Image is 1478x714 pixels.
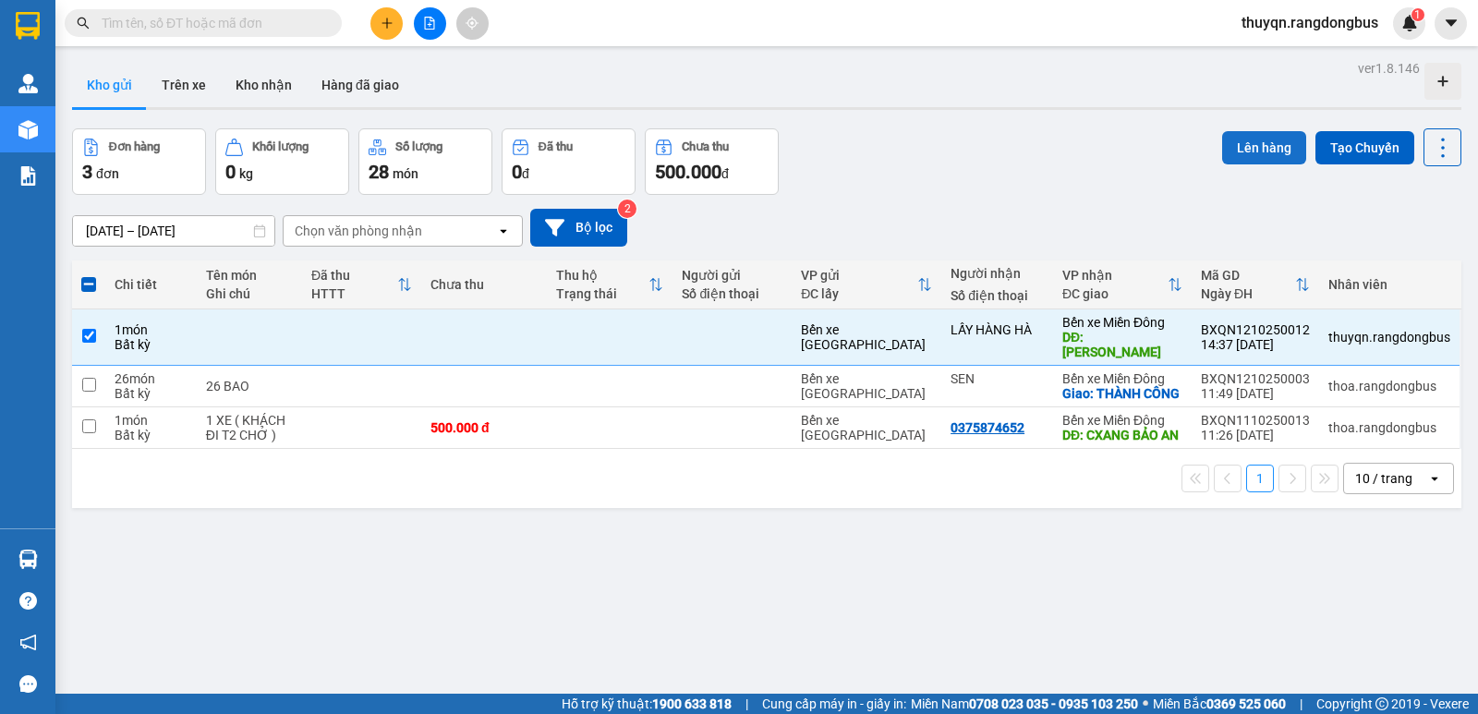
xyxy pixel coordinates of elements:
[1401,15,1418,31] img: icon-new-feature
[1328,420,1450,435] div: thoa.rangdongbus
[1062,371,1182,386] div: Bến xe Miền Đông
[1315,131,1414,164] button: Tạo Chuyến
[1143,700,1148,708] span: ⚪️
[430,420,538,435] div: 500.000 đ
[1062,413,1182,428] div: Bến xe Miền Đông
[239,166,253,181] span: kg
[1355,469,1412,488] div: 10 / trang
[311,286,397,301] div: HTTT
[16,12,40,40] img: logo-vxr
[645,128,779,195] button: Chưa thu500.000đ
[311,268,397,283] div: Đã thu
[1227,11,1393,34] span: thuyqn.rangdongbus
[73,216,274,246] input: Select a date range.
[618,200,636,218] sup: 2
[1414,8,1421,21] span: 1
[1424,63,1461,100] div: Tạo kho hàng mới
[18,166,38,186] img: solution-icon
[295,222,422,240] div: Chọn văn phòng nhận
[1062,268,1168,283] div: VP nhận
[801,371,932,401] div: Bến xe [GEOGRAPHIC_DATA]
[115,277,188,292] div: Chi tiết
[512,161,522,183] span: 0
[801,322,932,352] div: Bến xe [GEOGRAPHIC_DATA]
[1201,413,1310,428] div: BXQN1110250013
[370,7,403,40] button: plus
[115,337,188,352] div: Bất kỳ
[502,128,636,195] button: Đã thu0đ
[1201,286,1295,301] div: Ngày ĐH
[72,63,147,107] button: Kho gửi
[1375,697,1388,710] span: copyright
[1246,465,1274,492] button: 1
[1201,337,1310,352] div: 14:37 [DATE]
[393,166,418,181] span: món
[951,288,1044,303] div: Số điện thoại
[792,260,941,309] th: Toggle SortBy
[1222,131,1306,164] button: Lên hàng
[496,224,511,238] svg: open
[82,161,92,183] span: 3
[456,7,489,40] button: aim
[225,161,236,183] span: 0
[539,140,573,153] div: Đã thu
[115,371,188,386] div: 26 món
[1201,371,1310,386] div: BXQN1210250003
[682,286,782,301] div: Số điện thoại
[911,694,1138,714] span: Miền Nam
[522,166,529,181] span: đ
[96,166,119,181] span: đơn
[1328,277,1450,292] div: Nhân viên
[1062,428,1182,442] div: DĐ: CXANG BẢO AN
[1201,386,1310,401] div: 11:49 [DATE]
[801,413,932,442] div: Bến xe [GEOGRAPHIC_DATA]
[951,371,1044,386] div: SEN
[115,428,188,442] div: Bất kỳ
[652,696,732,711] strong: 1900 633 818
[1435,7,1467,40] button: caret-down
[1062,386,1182,401] div: Giao: THÀNH CÔNG
[147,63,221,107] button: Trên xe
[216,86,320,151] span: AN SƯƠNG
[562,694,732,714] span: Hỗ trợ kỹ thuật:
[969,696,1138,711] strong: 0708 023 035 - 0935 103 250
[1411,8,1424,21] sup: 1
[19,592,37,610] span: question-circle
[466,17,479,30] span: aim
[19,634,37,651] span: notification
[1201,268,1295,283] div: Mã GD
[216,60,365,86] div: 0328820469
[1153,694,1286,714] span: Miền Bắc
[358,128,492,195] button: Số lượng28món
[762,694,906,714] span: Cung cấp máy in - giấy in:
[216,96,243,115] span: DĐ:
[216,16,365,60] div: Bến xe Miền Đông
[16,16,203,60] div: Bến xe [GEOGRAPHIC_DATA]
[19,675,37,693] span: message
[307,63,414,107] button: Hàng đã giao
[115,413,188,428] div: 1 món
[1062,330,1182,359] div: DĐ: QUÁN HỒNG
[302,260,421,309] th: Toggle SortBy
[395,140,442,153] div: Số lượng
[115,386,188,401] div: Bất kỳ
[16,18,44,37] span: Gửi:
[1300,694,1302,714] span: |
[1328,330,1450,345] div: thuyqn.rangdongbus
[801,268,917,283] div: VP gửi
[206,379,293,393] div: 26 BAO
[18,74,38,93] img: warehouse-icon
[72,128,206,195] button: Đơn hàng3đơn
[655,161,721,183] span: 500.000
[423,17,436,30] span: file-add
[381,17,394,30] span: plus
[77,17,90,30] span: search
[951,266,1044,281] div: Người nhận
[801,286,917,301] div: ĐC lấy
[1427,471,1442,486] svg: open
[682,268,782,283] div: Người gửi
[18,120,38,139] img: warehouse-icon
[951,420,1024,435] div: 0375874652
[206,286,293,301] div: Ghi chú
[682,140,729,153] div: Chưa thu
